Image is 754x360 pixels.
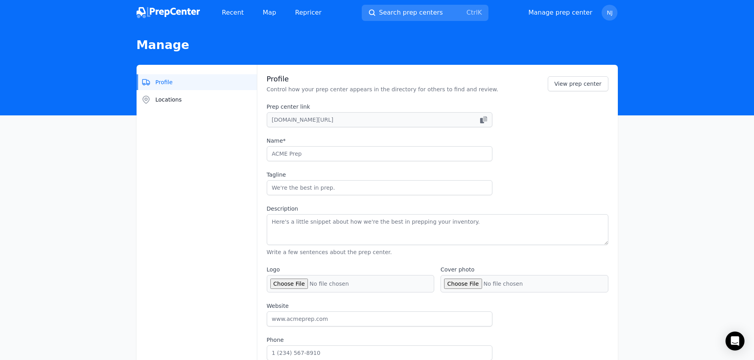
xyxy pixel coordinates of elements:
label: Phone [267,336,492,344]
span: Search prep centers [379,8,443,17]
div: Open Intercom Messenger [726,332,745,351]
button: NJ [602,5,617,21]
a: Repricer [289,5,328,21]
label: Cover photo [441,266,608,273]
p: Write a few sentences about the prep center. [267,248,608,256]
a: Map [256,5,283,21]
input: We're the best in prep. [267,180,492,195]
a: Recent [216,5,250,21]
label: Description [267,205,608,213]
p: Control how your prep center appears in the directory for others to find and review. [267,85,498,93]
a: View prep center [548,76,608,91]
kbd: K [478,9,482,16]
span: Locations [156,96,182,104]
span: [DOMAIN_NAME][URL] [272,116,334,124]
label: Prep center link [267,103,492,111]
h2: Profile [267,74,498,84]
img: PrepCenter [137,7,200,18]
label: Name* [267,137,492,145]
a: Manage prep center [528,8,593,17]
label: Website [267,302,492,310]
label: Tagline [267,171,492,179]
button: Search prep centersCtrlK [362,5,488,21]
input: www.acmeprep.com [267,311,492,326]
h1: Manage [137,38,618,52]
span: NJ [607,10,613,15]
kbd: Ctrl [467,9,478,16]
input: ACME Prep [267,146,492,161]
label: Logo [267,266,435,273]
button: [DOMAIN_NAME][URL] [267,112,492,127]
span: Profile [156,78,173,86]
